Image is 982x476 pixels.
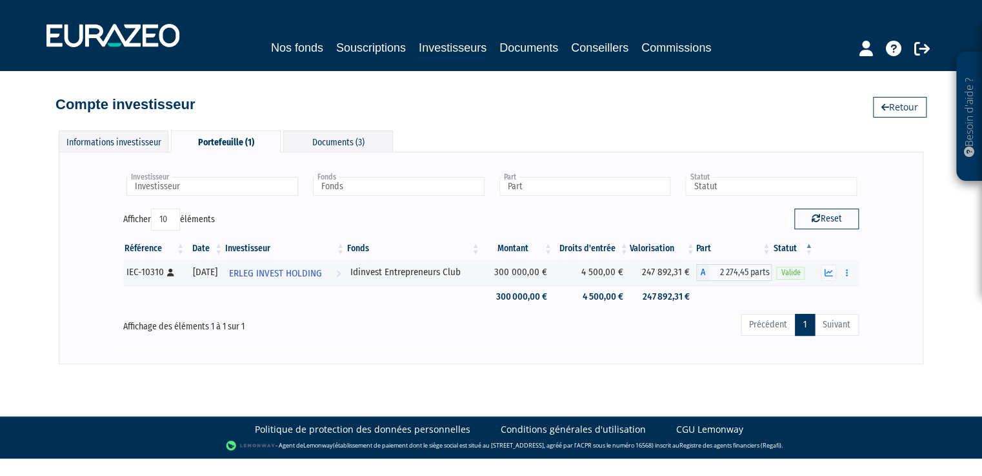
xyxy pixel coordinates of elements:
[229,262,322,285] span: ERLEG INVEST HOLDING
[255,423,470,436] a: Politique de protection des données personnelles
[696,238,772,260] th: Part: activer pour trier la colonne par ordre croissant
[630,238,696,260] th: Valorisation: activer pour trier la colonne par ordre croissant
[190,265,219,279] div: [DATE]
[346,238,481,260] th: Fonds: activer pour trier la colonne par ordre croissant
[171,130,281,152] div: Portefeuille (1)
[123,313,419,333] div: Affichage des éléments 1 à 1 sur 1
[13,439,969,452] div: - Agent de (établissement de paiement dont le siège social est situé au [STREET_ADDRESS], agréé p...
[283,130,393,152] div: Documents (3)
[709,264,772,281] span: 2 274,45 parts
[336,39,406,57] a: Souscriptions
[962,59,977,175] p: Besoin d'aide ?
[419,39,486,59] a: Investisseurs
[641,39,711,57] a: Commissions
[186,238,224,260] th: Date: activer pour trier la colonne par ordre croissant
[123,209,215,231] label: Afficher éléments
[126,265,181,279] div: IEC-10310
[554,238,630,260] th: Droits d'entrée: activer pour trier la colonne par ordre croissant
[776,267,805,279] span: Valide
[59,130,168,152] div: Informations investisseur
[794,209,859,229] button: Reset
[226,439,276,452] img: logo-lemonway.png
[795,314,815,336] a: 1
[571,39,628,57] a: Conseillers
[554,285,630,308] td: 4 500,00 €
[481,238,554,260] th: Montant: activer pour trier la colonne par ordre croissant
[499,39,558,57] a: Documents
[679,440,781,449] a: Registre des agents financiers (Regafi)
[630,260,696,285] td: 247 892,31 €
[224,260,346,285] a: ERLEG INVEST HOLDING
[303,440,332,449] a: Lemonway
[772,238,814,260] th: Statut : activer pour trier la colonne par ordre d&eacute;croissant
[123,238,186,260] th: Référence : activer pour trier la colonne par ordre croissant
[167,269,174,276] i: [Français] Personne physique
[271,39,323,57] a: Nos fonds
[554,260,630,285] td: 4 500,00 €
[630,285,696,308] td: 247 892,31 €
[46,24,179,47] img: 1732889491-logotype_eurazeo_blanc_rvb.png
[676,423,743,436] a: CGU Lemonway
[350,265,476,279] div: Idinvest Entrepreneurs Club
[55,97,195,112] h4: Compte investisseur
[336,262,341,285] i: Voir l'investisseur
[481,260,554,285] td: 300 000,00 €
[696,264,709,281] span: A
[151,209,180,231] select: Afficheréléments
[696,264,772,281] div: A - Idinvest Entrepreneurs Club
[501,423,646,436] a: Conditions générales d'utilisation
[481,285,554,308] td: 300 000,00 €
[873,97,927,118] a: Retour
[224,238,346,260] th: Investisseur: activer pour trier la colonne par ordre croissant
